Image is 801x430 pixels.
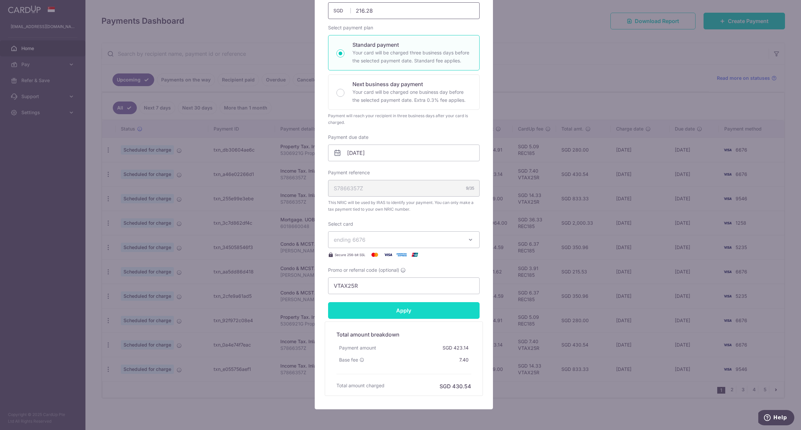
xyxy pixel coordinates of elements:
[352,80,471,88] p: Next business day payment
[395,251,408,259] img: American Express
[339,357,358,363] span: Base fee
[457,354,471,366] div: 7.40
[334,236,365,243] span: ending 6676
[336,331,471,339] h5: Total amount breakdown
[328,134,368,141] label: Payment due date
[328,113,480,126] div: Payment will reach your recipient in three business days after your card is charged.
[336,342,379,354] div: Payment amount
[381,251,395,259] img: Visa
[440,382,471,390] h6: SGD 430.54
[328,302,480,319] input: Apply
[328,24,373,31] label: Select payment plan
[758,410,794,427] iframe: Opens a widget where you can find more information
[328,231,480,248] button: ending 6676
[328,221,353,227] label: Select card
[352,41,471,49] p: Standard payment
[368,251,381,259] img: Mastercard
[328,145,480,161] input: DD / MM / YYYY
[352,49,471,65] p: Your card will be charged three business days before the selected payment date. Standard fee appl...
[440,342,471,354] div: SGD 423.14
[408,251,422,259] img: UnionPay
[333,7,351,14] span: SGD
[328,267,399,273] span: Promo or referral code (optional)
[352,88,471,104] p: Your card will be charged one business day before the selected payment date. Extra 0.3% fee applies.
[466,185,474,192] div: 9/35
[328,2,480,19] input: 0.00
[335,252,365,257] span: Secure 256-bit SSL
[328,199,480,213] span: This NRIC will be used by IRAS to identify your payment. You can only make a tax payment tied to ...
[328,169,370,176] label: Payment reference
[336,382,384,389] h6: Total amount charged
